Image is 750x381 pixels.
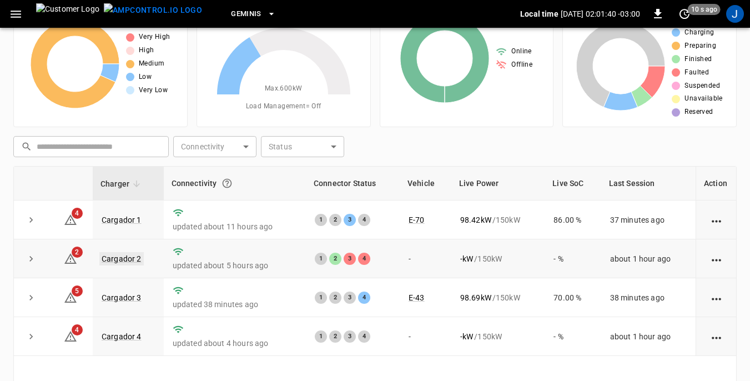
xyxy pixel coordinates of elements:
[72,285,83,297] span: 5
[358,253,370,265] div: 4
[306,167,400,200] th: Connector Status
[36,3,99,24] img: Customer Logo
[315,214,327,226] div: 1
[684,27,714,38] span: Charging
[315,253,327,265] div: 1
[72,208,83,219] span: 4
[688,4,721,15] span: 10 s ago
[23,289,39,306] button: expand row
[709,214,723,225] div: action cell options
[601,167,696,200] th: Last Session
[545,200,601,239] td: 86.00 %
[344,214,356,226] div: 3
[23,250,39,267] button: expand row
[315,330,327,343] div: 1
[709,253,723,264] div: action cell options
[545,317,601,356] td: - %
[400,317,451,356] td: -
[315,292,327,304] div: 1
[460,292,536,303] div: / 150 kW
[246,101,321,112] span: Load Management = Off
[23,212,39,228] button: expand row
[173,221,297,232] p: updated about 11 hours ago
[139,45,154,56] span: High
[684,67,709,78] span: Faulted
[460,214,491,225] p: 98.42 kW
[64,293,77,302] a: 5
[344,330,356,343] div: 3
[684,41,716,52] span: Preparing
[139,32,170,43] span: Very High
[265,83,303,94] span: Max. 600 kW
[601,278,696,317] td: 38 minutes ago
[173,338,297,349] p: updated about 4 hours ago
[358,292,370,304] div: 4
[173,260,297,271] p: updated about 5 hours ago
[99,252,144,265] a: Cargador 2
[601,317,696,356] td: about 1 hour ago
[545,278,601,317] td: 70.00 %
[139,72,152,83] span: Low
[400,239,451,278] td: -
[696,167,736,200] th: Action
[601,239,696,278] td: about 1 hour ago
[460,214,536,225] div: / 150 kW
[460,331,536,342] div: / 150 kW
[358,330,370,343] div: 4
[231,8,261,21] span: Geminis
[409,215,425,224] a: E-70
[173,299,297,310] p: updated 38 minutes ago
[72,247,83,258] span: 2
[358,214,370,226] div: 4
[102,215,142,224] a: Cargador 1
[460,253,473,264] p: - kW
[601,200,696,239] td: 37 minutes ago
[684,107,713,118] span: Reserved
[344,292,356,304] div: 3
[545,239,601,278] td: - %
[344,253,356,265] div: 3
[460,253,536,264] div: / 150 kW
[64,253,77,262] a: 2
[709,292,723,303] div: action cell options
[64,332,77,340] a: 4
[226,3,280,25] button: Geminis
[545,167,601,200] th: Live SoC
[684,81,720,92] span: Suspended
[676,5,693,23] button: set refresh interval
[102,332,142,341] a: Cargador 4
[726,5,744,23] div: profile-icon
[684,54,712,65] span: Finished
[329,292,341,304] div: 2
[139,85,168,96] span: Very Low
[172,173,298,193] div: Connectivity
[520,8,558,19] p: Local time
[72,324,83,335] span: 4
[329,330,341,343] div: 2
[23,328,39,345] button: expand row
[684,93,722,104] span: Unavailable
[561,8,640,19] p: [DATE] 02:01:40 -03:00
[409,293,425,302] a: E-43
[139,58,164,69] span: Medium
[329,253,341,265] div: 2
[511,59,532,71] span: Offline
[217,173,237,193] button: Connection between the charger and our software.
[102,293,142,302] a: Cargador 3
[451,167,545,200] th: Live Power
[329,214,341,226] div: 2
[511,46,531,57] span: Online
[460,292,491,303] p: 98.69 kW
[460,331,473,342] p: - kW
[104,3,202,17] img: ampcontrol.io logo
[64,214,77,223] a: 4
[100,177,144,190] span: Charger
[400,167,451,200] th: Vehicle
[709,331,723,342] div: action cell options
